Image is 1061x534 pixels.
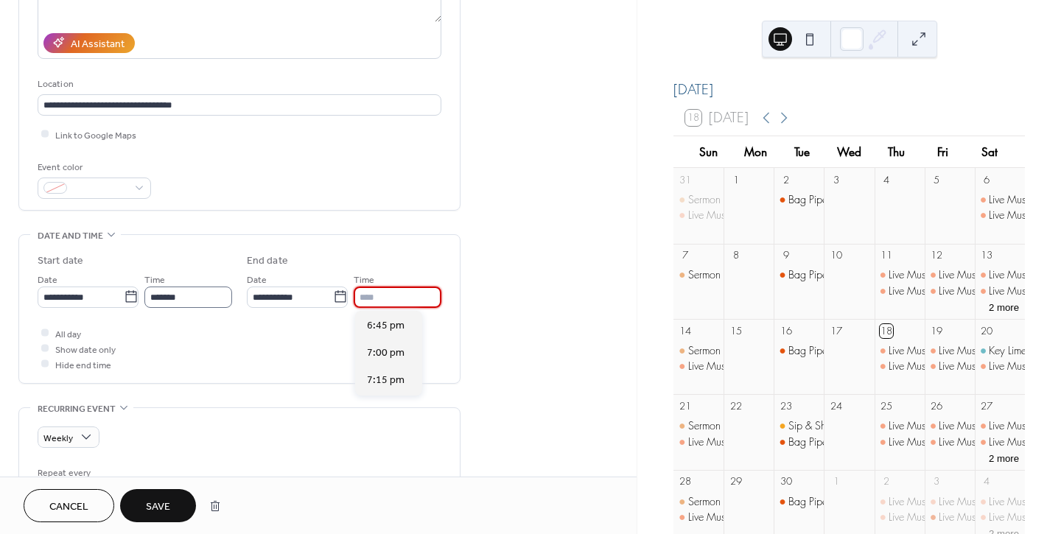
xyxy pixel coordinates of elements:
[679,173,692,186] div: 31
[55,357,111,373] span: Hide end time
[679,475,692,488] div: 28
[930,324,943,337] div: 19
[43,429,73,446] span: Weekly
[975,510,1025,524] div: Live Music > Silence Dogood
[875,359,925,373] div: Live Music > Singer Shawn Brown Performs
[774,418,824,433] div: Sip & Shop At Fishermen's Village!
[788,192,894,207] div: Bag Pipes on the Beach!
[685,136,732,168] div: Sun
[732,136,780,168] div: Mon
[875,435,925,449] div: Live Music > Singer Luke Perring Performs
[925,359,975,373] div: Live Music > Singer Paul Mezzanotte performs
[71,36,125,52] div: AI Assistant
[930,249,943,262] div: 12
[826,136,873,168] div: Wed
[975,494,1025,509] div: Live Music > Chris Terp
[673,192,724,207] div: Sermon on the Sand
[779,475,792,488] div: 30
[729,400,742,413] div: 22
[925,494,975,509] div: Live Music > Singer Jacob Engelking Performs
[788,418,956,433] div: Sip & Shop At [GEOGRAPHIC_DATA]!
[774,267,824,282] div: Bag Pipes on the Beach!
[774,343,824,358] div: Bag Pipes on the Beach!
[679,324,692,337] div: 14
[788,267,894,282] div: Bag Pipes on the Beach!
[925,343,975,358] div: Live Music > Singer Dan Meadows
[354,272,374,287] span: Time
[688,208,894,222] div: Live Music > Singer [PERSON_NAME] performs
[367,345,405,360] span: 7:00 pm
[980,324,993,337] div: 20
[872,136,920,168] div: Thu
[920,136,967,168] div: Fri
[975,359,1025,373] div: Live Music > Singer Dan Meadows
[875,267,925,282] div: Live Music > Featuring Music by Mike V
[673,208,724,222] div: Live Music > Singer Mike Russell performs
[688,494,776,509] div: Sermon on the Sand
[688,359,914,373] div: Live Music > Steel Drum featuring [PERSON_NAME]
[688,435,909,449] div: Live Music > Featuring Music by [PERSON_NAME]
[788,494,894,509] div: Bag Pipes on the Beach!
[980,475,993,488] div: 4
[830,249,843,262] div: 10
[975,208,1025,222] div: Live Music > Warrior Beats
[925,435,975,449] div: Live Music > Singer Mike Russell performs
[673,435,724,449] div: Live Music > Featuring Music by Mike V
[925,418,975,433] div: Live Music > Singer Jacob Engelking Performs
[975,343,1025,358] div: Key Lime & Tropical Fest
[880,173,893,186] div: 4
[247,253,288,269] div: End date
[975,418,1025,433] div: Live Music > Shindig performs
[830,324,843,337] div: 17
[55,342,116,357] span: Show date only
[38,77,438,92] div: Location
[38,253,83,269] div: Start date
[367,317,405,333] span: 6:45 pm
[38,160,148,175] div: Event color
[830,173,843,186] div: 3
[975,435,1025,449] div: Live Music > Singer Mike Archer Performs
[367,372,405,387] span: 7:15 pm
[983,450,1025,465] button: 2 more
[875,284,925,298] div: Live Music > Singer Paul Roush Performs
[779,173,792,186] div: 2
[980,173,993,186] div: 6
[925,510,975,524] div: Live Music > Thomas Pruitt
[679,400,692,413] div: 21
[774,435,824,449] div: Bag Pipes on the Beach!
[975,267,1025,282] div: Live Music > Featuring Risk & Romance
[49,499,88,515] span: Cancel
[875,343,925,358] div: Live Music > Singer Paul Mezzanotte performs
[673,79,1025,100] div: [DATE]
[673,510,724,524] div: Live Music > Singer Shawn Brown Performs
[875,510,925,524] div: Live Music > Singer Mark Gorka Performs
[688,343,776,358] div: Sermon on the Sand
[729,475,742,488] div: 29
[688,510,893,524] div: Live Music > Singer [PERSON_NAME] Performs
[779,249,792,262] div: 9
[774,494,824,509] div: Bag Pipes on the Beach!
[673,359,724,373] div: Live Music > Steel Drum featuring Dave Lapio
[43,33,135,53] button: AI Assistant
[788,343,894,358] div: Bag Pipes on the Beach!
[38,401,116,417] span: Recurring event
[779,400,792,413] div: 23
[729,173,742,186] div: 1
[729,249,742,262] div: 8
[55,326,81,342] span: All day
[830,475,843,488] div: 1
[144,272,165,287] span: Time
[930,400,943,413] div: 26
[24,489,114,522] button: Cancel
[688,267,776,282] div: Sermon on the Sand
[788,435,894,449] div: Bag Pipes on the Beach!
[980,249,993,262] div: 13
[880,475,893,488] div: 2
[966,136,1013,168] div: Sat
[673,418,724,433] div: Sermon on the Sand
[983,299,1025,314] button: 2 more
[925,284,975,298] div: Live Music > Singer Jacob Engelking Performs
[247,272,267,287] span: Date
[688,192,776,207] div: Sermon on the Sand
